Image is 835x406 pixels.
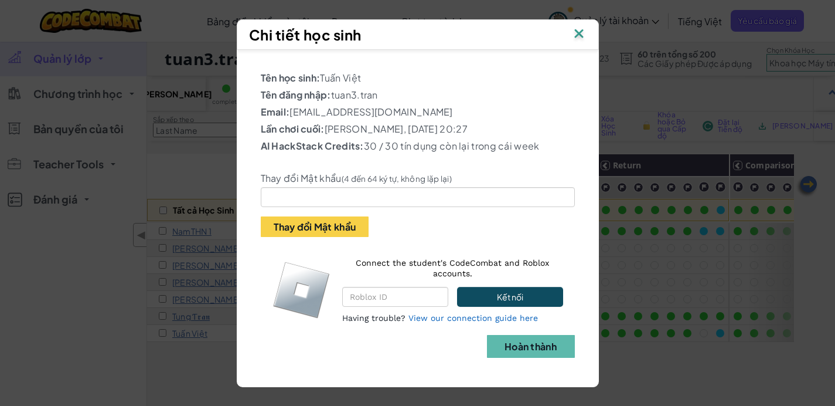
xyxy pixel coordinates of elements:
[342,174,452,184] small: (4 đến 64 ký tự, không lặp lại)
[342,287,448,307] input: Roblox ID
[261,172,452,184] label: Thay đổi Mật khẩu
[261,88,575,102] p: tuan3.tran
[261,72,321,84] b: Tên học sinh:
[487,335,575,358] button: Hoàn thành
[342,258,563,279] p: Connect the student's CodeCombat and Roblox accounts.
[261,89,331,101] b: Tên đăng nhập:
[408,313,538,323] a: View our connection guide here
[505,340,557,353] b: Hoàn thành
[249,26,362,43] span: Chi tiết học sinh
[571,26,587,43] img: IconClose.svg
[261,106,290,118] b: Email:
[261,139,575,153] p: 30 / 30 tín dụng còn lại trong cái week
[261,71,575,85] p: Tuấn Việt
[272,261,330,319] img: roblox-logo.svg
[261,122,575,136] p: [PERSON_NAME], [DATE] 20:27
[261,140,364,152] b: AI HackStack Credits:
[457,287,563,307] button: Kết nối
[261,123,325,135] b: Lần chơi cuối:
[342,313,405,323] span: Having trouble?
[261,216,369,237] button: Thay đổi Mật khẩu
[261,105,575,119] p: [EMAIL_ADDRESS][DOMAIN_NAME]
